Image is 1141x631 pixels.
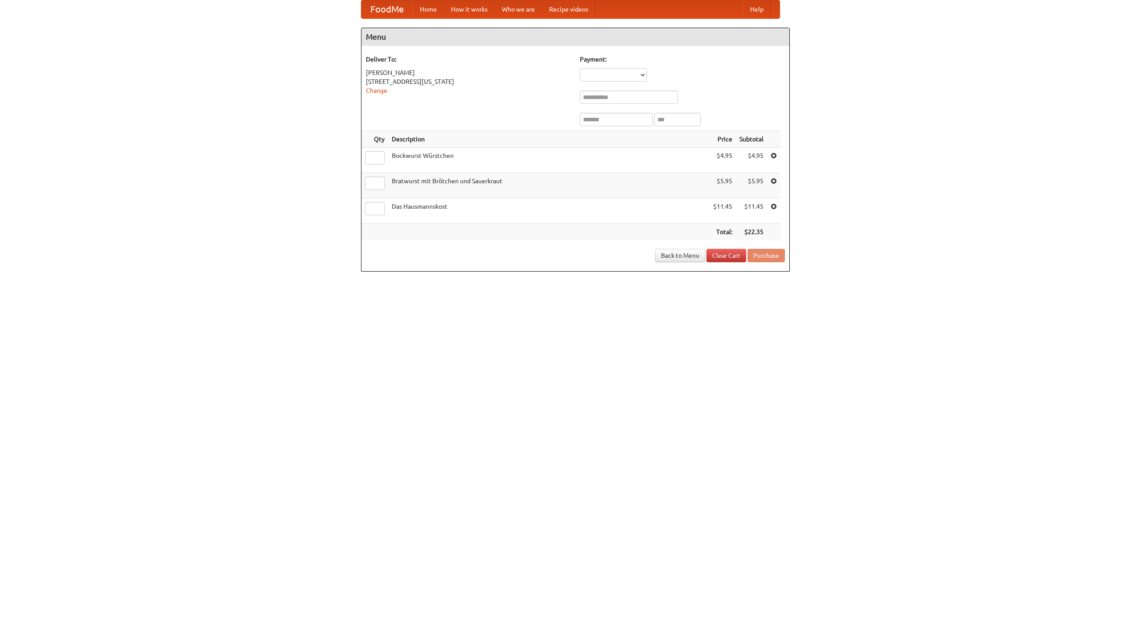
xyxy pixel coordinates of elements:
[388,131,710,148] th: Description
[361,0,413,18] a: FoodMe
[706,249,746,262] a: Clear Cart
[542,0,595,18] a: Recipe videos
[366,87,387,94] a: Change
[736,224,767,240] th: $22.35
[361,131,388,148] th: Qty
[655,249,705,262] a: Back to Menu
[495,0,542,18] a: Who we are
[366,55,571,64] h5: Deliver To:
[710,173,736,198] td: $5.95
[736,173,767,198] td: $5.95
[388,198,710,224] td: Das Hausmannskost
[710,148,736,173] td: $4.95
[710,198,736,224] td: $11.45
[710,131,736,148] th: Price
[743,0,771,18] a: Help
[361,28,789,46] h4: Menu
[388,148,710,173] td: Bockwurst Würstchen
[413,0,444,18] a: Home
[388,173,710,198] td: Bratwurst mit Brötchen und Sauerkraut
[366,77,571,86] div: [STREET_ADDRESS][US_STATE]
[736,148,767,173] td: $4.95
[366,68,571,77] div: [PERSON_NAME]
[736,131,767,148] th: Subtotal
[736,198,767,224] td: $11.45
[580,55,785,64] h5: Payment:
[747,249,785,262] button: Purchase
[710,224,736,240] th: Total:
[444,0,495,18] a: How it works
